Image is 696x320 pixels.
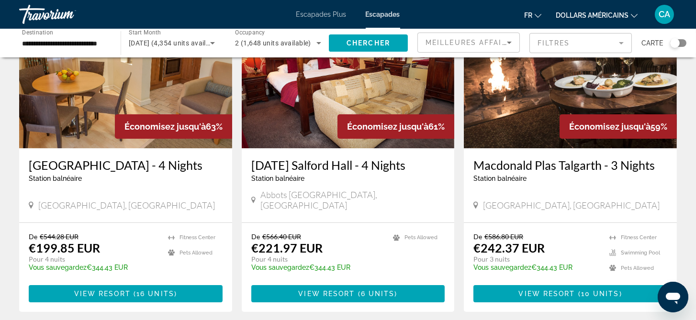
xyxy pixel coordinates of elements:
[251,264,384,271] p: €344.43 EUR
[473,158,667,172] a: Macdonald Plas Talgarth - 3 Nights
[29,232,37,241] span: De
[251,264,309,271] span: Vous sauvegardez
[235,39,311,47] span: 2 (1,648 units available)
[29,241,100,255] p: €199.85 EUR
[519,290,575,298] span: View Resort
[22,29,53,36] span: Destination
[251,158,445,172] a: [DATE] Salford Hall - 4 Nights
[19,2,115,27] a: Travorium
[180,250,213,256] span: Pets Allowed
[251,285,445,302] button: View Resort(6 units)
[361,290,395,298] span: 6 units
[29,255,158,264] p: Pour 4 nuits
[659,9,670,19] font: CA
[129,39,222,47] span: [DATE] (4,354 units available)
[235,30,265,36] span: Occupancy
[251,232,260,241] span: De
[124,121,206,132] span: Économisez jusqu'à
[29,158,223,172] a: [GEOGRAPHIC_DATA] - 4 Nights
[483,200,660,210] span: [GEOGRAPHIC_DATA], [GEOGRAPHIC_DATA]
[484,232,523,241] span: €586.80 EUR
[658,282,688,312] iframe: Bouton de lancement de la fenêtre de messagerie
[524,8,541,22] button: Changer de langue
[524,11,532,19] font: fr
[473,175,527,182] span: Station balnéaire
[29,264,87,271] span: Vous sauvegardez
[131,290,177,298] span: ( )
[641,36,663,50] span: Carte
[569,121,651,132] span: Économisez jusqu'à
[262,232,301,241] span: €566.40 EUR
[426,39,517,46] span: Meilleures affaires
[296,11,347,18] a: Escapades Plus
[529,33,632,54] button: Filter
[621,265,654,271] span: Pets Allowed
[473,264,600,271] p: €344.43 EUR
[298,290,355,298] span: View Resort
[366,11,400,18] a: Escapades
[556,11,629,19] font: dollars américains
[337,114,454,139] div: 61%
[347,39,390,47] span: Chercher
[355,290,398,298] span: ( )
[129,30,161,36] span: Start Month
[29,175,82,182] span: Station balnéaire
[180,234,215,241] span: Fitness Center
[556,8,638,22] button: Changer de devise
[251,241,323,255] p: €221.97 EUR
[621,250,660,256] span: Swimming Pool
[347,121,428,132] span: Économisez jusqu'à
[621,234,657,241] span: Fitness Center
[38,200,215,210] span: [GEOGRAPHIC_DATA], [GEOGRAPHIC_DATA]
[404,234,438,241] span: Pets Allowed
[473,285,667,302] button: View Resort(10 units)
[575,290,622,298] span: ( )
[260,189,445,210] span: Abbots [GEOGRAPHIC_DATA], [GEOGRAPHIC_DATA]
[473,264,531,271] span: Vous sauvegardez
[473,232,482,241] span: De
[426,37,512,48] mat-select: Sort by
[74,290,131,298] span: View Resort
[329,34,408,52] button: Chercher
[115,114,232,139] div: 63%
[560,114,677,139] div: 59%
[251,255,384,264] p: Pour 4 nuits
[652,4,677,24] button: Menu utilisateur
[473,241,545,255] p: €242.37 EUR
[251,175,304,182] span: Station balnéaire
[473,255,600,264] p: Pour 3 nuits
[40,232,79,241] span: €544.28 EUR
[29,285,223,302] button: View Resort(16 units)
[136,290,174,298] span: 16 units
[29,264,158,271] p: €344.43 EUR
[581,290,619,298] span: 10 units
